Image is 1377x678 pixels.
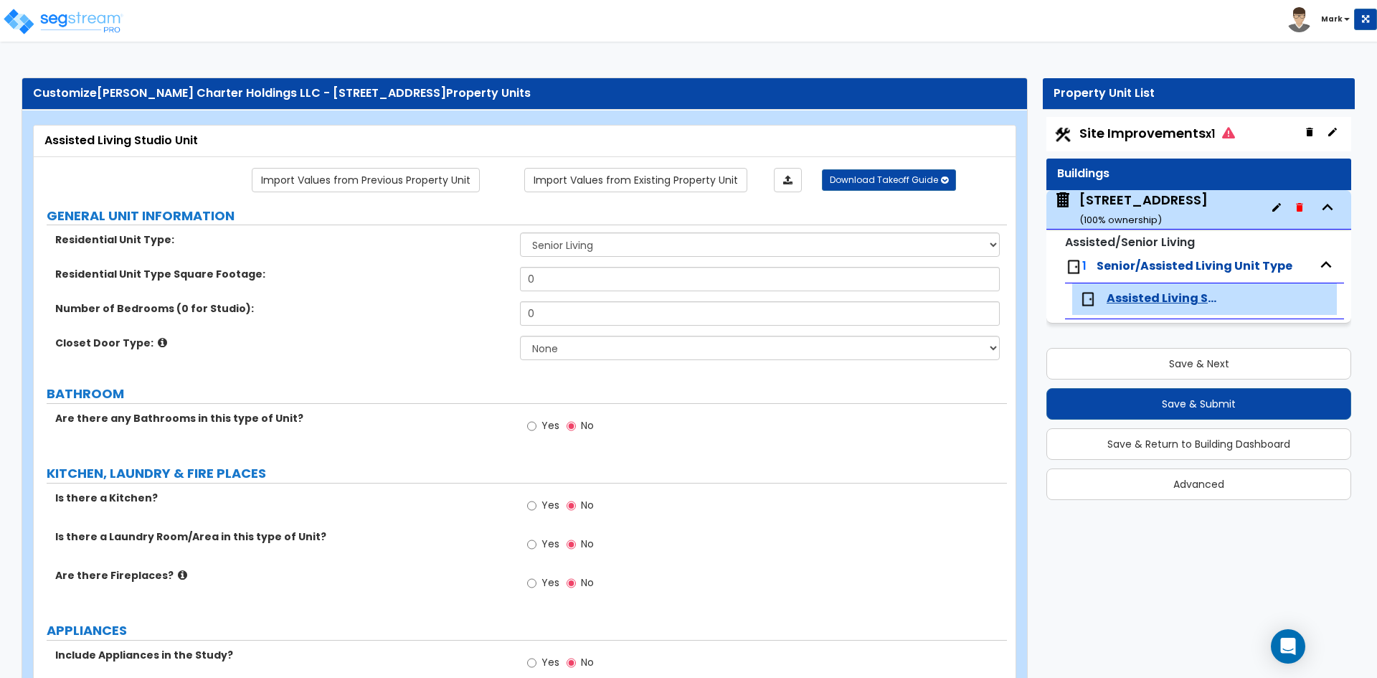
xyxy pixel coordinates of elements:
[527,655,536,671] input: Yes
[527,537,536,552] input: Yes
[1054,85,1344,102] div: Property Unit List
[55,411,509,425] label: Are there any Bathrooms in this type of Unit?
[1097,258,1292,274] span: Senior/Assisted Living Unit Type
[581,498,594,512] span: No
[527,498,536,514] input: Yes
[44,133,1005,149] div: Assisted Living Studio Unit
[1082,258,1087,274] span: 1
[581,537,594,551] span: No
[1079,124,1235,142] span: Site Improvements
[567,498,576,514] input: No
[1054,126,1072,144] img: Construction.png
[55,648,509,662] label: Include Appliances in the Study?
[33,85,1016,102] div: Customize Property Units
[178,570,187,580] i: click for more info!
[541,537,559,551] span: Yes
[55,491,509,505] label: Is there a Kitchen?
[1079,213,1162,227] small: ( 100 % ownership)
[567,537,576,552] input: No
[55,301,509,316] label: Number of Bedrooms (0 for Studio):
[1065,258,1082,276] img: door.png
[567,655,576,671] input: No
[822,169,956,191] button: Download Takeoff Guide
[830,174,938,186] span: Download Takeoff Guide
[567,575,576,591] input: No
[1079,191,1208,227] div: [STREET_ADDRESS]
[47,621,1007,640] label: APPLIANCES
[97,85,446,101] span: [PERSON_NAME] Charter Holdings LLC - [STREET_ADDRESS]
[527,575,536,591] input: Yes
[2,7,124,36] img: logo_pro_r.png
[1054,191,1208,227] span: 10107 Military Drive West
[1271,629,1305,664] div: Open Intercom Messenger
[55,529,509,544] label: Is there a Laundry Room/Area in this type of Unit?
[47,464,1007,483] label: KITCHEN, LAUNDRY & FIRE PLACES
[527,418,536,434] input: Yes
[158,337,167,348] i: click for more info!
[541,655,559,669] span: Yes
[55,267,509,281] label: Residential Unit Type Square Footage:
[1054,191,1072,209] img: building.svg
[774,168,802,192] a: Import the dynamic attributes value through Excel sheet
[581,575,594,590] span: No
[1046,428,1351,460] button: Save & Return to Building Dashboard
[55,568,509,583] label: Are there Fireplaces?
[541,575,559,590] span: Yes
[1046,348,1351,380] button: Save & Next
[1206,126,1215,141] small: x1
[1046,388,1351,420] button: Save & Submit
[47,207,1007,225] label: GENERAL UNIT INFORMATION
[541,498,559,512] span: Yes
[1287,7,1312,32] img: avatar.png
[1107,291,1217,307] span: Assisted Living Studio Unit
[47,385,1007,403] label: BATHROOM
[581,418,594,433] span: No
[1057,166,1340,182] div: Buildings
[581,655,594,669] span: No
[567,418,576,434] input: No
[55,232,509,247] label: Residential Unit Type:
[55,336,509,350] label: Closet Door Type:
[541,418,559,433] span: Yes
[524,168,747,192] a: Import the dynamic attribute values from existing properties.
[1065,234,1195,250] small: Assisted/Senior Living
[1321,14,1343,24] b: Mark
[1046,469,1351,500] button: Advanced
[1079,291,1097,308] img: door.png
[252,168,480,192] a: Import the dynamic attribute values from previous properties.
